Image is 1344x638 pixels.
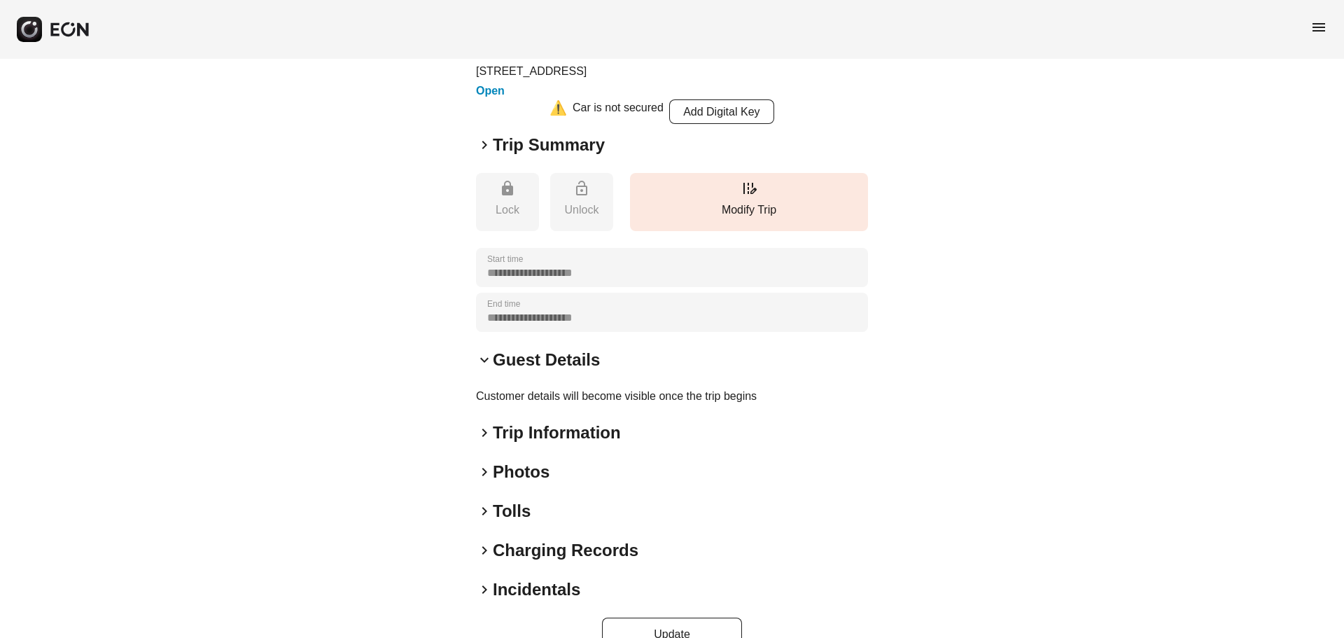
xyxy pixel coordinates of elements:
span: keyboard_arrow_right [476,137,493,153]
p: Customer details will become visible once the trip begins [476,388,868,405]
span: keyboard_arrow_right [476,503,493,520]
h3: Open [476,83,617,99]
span: keyboard_arrow_right [476,464,493,480]
span: keyboard_arrow_right [476,581,493,598]
h2: Photos [493,461,549,483]
h2: Tolls [493,500,531,522]
span: keyboard_arrow_down [476,352,493,368]
span: keyboard_arrow_right [476,542,493,559]
h2: Trip Information [493,422,621,444]
h2: Guest Details [493,349,600,371]
button: Add Digital Key [669,99,774,124]
h2: Charging Records [493,539,638,562]
span: keyboard_arrow_right [476,424,493,441]
span: menu [1310,19,1327,36]
span: edit_road [741,180,757,197]
div: Car is not secured [573,99,664,124]
h2: Trip Summary [493,134,605,156]
button: Modify Trip [630,173,868,231]
div: ⚠️ [549,99,567,124]
p: [STREET_ADDRESS] [476,63,617,80]
h2: Incidentals [493,578,580,601]
p: Modify Trip [637,202,861,219]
